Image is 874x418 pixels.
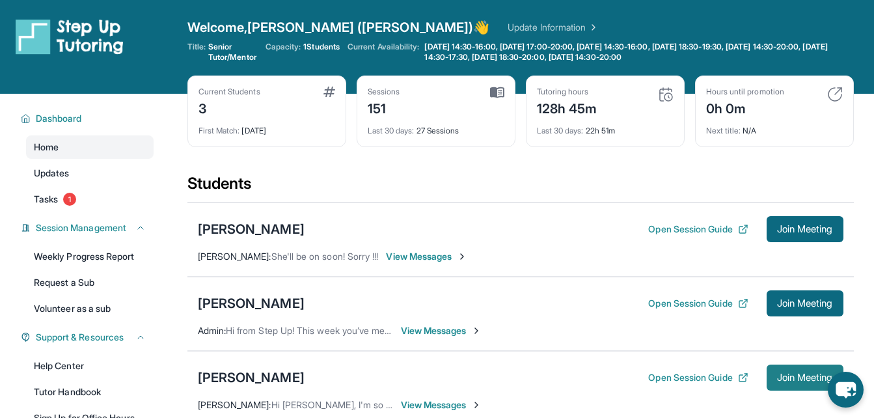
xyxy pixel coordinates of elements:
[706,126,741,135] span: Next title :
[401,324,482,337] span: View Messages
[198,97,260,118] div: 3
[471,326,482,336] img: Chevron-Right
[198,369,305,387] div: [PERSON_NAME]
[828,372,864,408] button: chat-button
[767,216,843,242] button: Join Meeting
[348,42,419,63] span: Current Availability:
[537,118,674,136] div: 22h 51m
[36,331,124,344] span: Support & Resources
[31,221,146,234] button: Session Management
[198,399,271,410] span: [PERSON_NAME] :
[26,135,154,159] a: Home
[424,42,851,63] span: [DATE] 14:30-16:00, [DATE] 17:00-20:00, [DATE] 14:30-16:00, [DATE] 18:30-19:30, [DATE] 14:30-20:0...
[26,245,154,268] a: Weekly Progress Report
[303,42,340,52] span: 1 Students
[508,21,599,34] a: Update Information
[401,398,482,411] span: View Messages
[537,126,584,135] span: Last 30 days :
[198,126,240,135] span: First Match :
[26,354,154,378] a: Help Center
[198,251,271,262] span: [PERSON_NAME] :
[648,223,748,236] button: Open Session Guide
[34,193,58,206] span: Tasks
[26,161,154,185] a: Updates
[31,331,146,344] button: Support & Resources
[187,173,854,202] div: Students
[187,42,206,63] span: Title:
[16,18,124,55] img: logo
[198,325,226,336] span: Admin :
[767,290,843,316] button: Join Meeting
[271,251,379,262] span: She'll be on soon! Sorry !!!
[490,87,504,98] img: card
[471,400,482,410] img: Chevron-Right
[586,21,599,34] img: Chevron Right
[208,42,258,63] span: Senior Tutor/Mentor
[266,42,301,52] span: Capacity:
[648,297,748,310] button: Open Session Guide
[706,87,784,97] div: Hours until promotion
[537,87,597,97] div: Tutoring hours
[827,87,843,102] img: card
[457,251,467,262] img: Chevron-Right
[777,374,833,382] span: Join Meeting
[706,97,784,118] div: 0h 0m
[198,220,305,238] div: [PERSON_NAME]
[767,365,843,391] button: Join Meeting
[777,225,833,233] span: Join Meeting
[323,87,335,97] img: card
[31,112,146,125] button: Dashboard
[368,87,400,97] div: Sessions
[777,300,833,307] span: Join Meeting
[36,221,126,234] span: Session Management
[368,126,415,135] span: Last 30 days :
[422,42,853,63] a: [DATE] 14:30-16:00, [DATE] 17:00-20:00, [DATE] 14:30-16:00, [DATE] 18:30-19:30, [DATE] 14:30-20:0...
[34,141,59,154] span: Home
[386,250,467,263] span: View Messages
[368,97,400,118] div: 151
[34,167,70,180] span: Updates
[26,380,154,404] a: Tutor Handbook
[368,118,504,136] div: 27 Sessions
[648,371,748,384] button: Open Session Guide
[36,112,82,125] span: Dashboard
[26,297,154,320] a: Volunteer as a sub
[706,118,843,136] div: N/A
[26,188,154,211] a: Tasks1
[26,271,154,294] a: Request a Sub
[226,325,672,336] span: Hi from Step Up! This week you’ve met for 0 minutes and this month you’ve met for 7 hours. Happy ...
[658,87,674,102] img: card
[537,97,597,118] div: 128h 45m
[271,399,532,410] span: Hi [PERSON_NAME], I'm so sorry we need to cancel for [DATE].
[198,87,260,97] div: Current Students
[198,294,305,313] div: [PERSON_NAME]
[198,118,335,136] div: [DATE]
[187,18,490,36] span: Welcome, [PERSON_NAME] ([PERSON_NAME]) 👋
[63,193,76,206] span: 1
